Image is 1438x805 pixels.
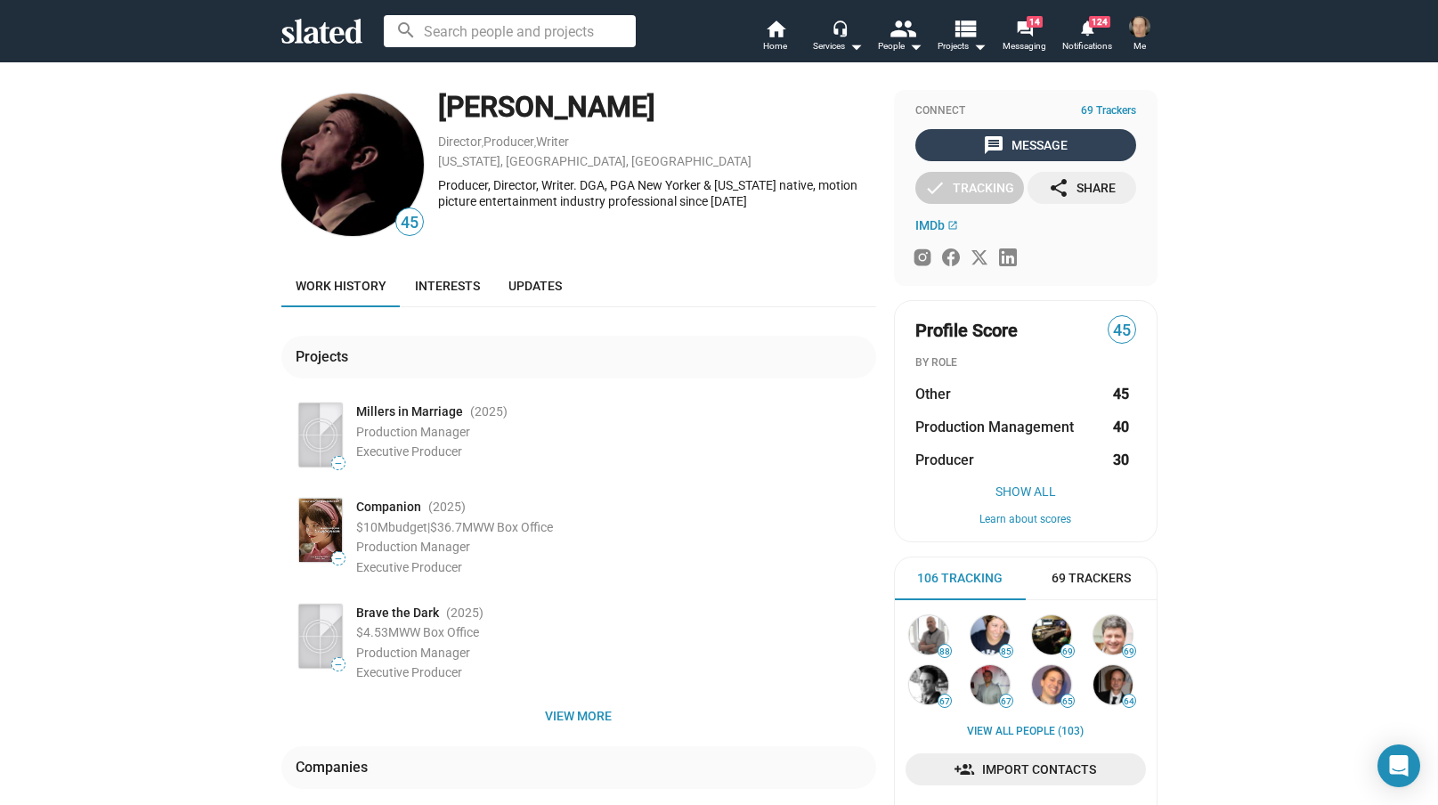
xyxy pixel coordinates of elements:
[438,134,482,149] a: Director
[281,264,401,307] a: Work history
[356,605,439,622] span: Brave the Dark
[281,94,424,236] img: Jamie Buckner
[494,264,576,307] a: Updates
[356,646,470,660] span: Production Manager
[905,36,926,57] mat-icon: arrow_drop_down
[446,605,483,622] span: (2025 )
[428,499,466,516] span: (2025 )
[915,218,958,232] a: IMDb
[356,499,421,516] span: Companion
[296,347,355,366] div: Projects
[744,18,807,57] a: Home
[869,18,931,57] button: People
[1123,646,1135,657] span: 69
[915,513,1136,527] button: Learn about scores
[1113,385,1129,403] strong: 45
[971,665,1010,704] img: Rob Simmons
[438,154,751,168] a: [US_STATE], [GEOGRAPHIC_DATA], [GEOGRAPHIC_DATA]
[296,758,375,777] div: Companies
[1089,16,1110,28] span: 124
[917,570,1003,587] span: 106 Tracking
[947,220,958,231] mat-icon: open_in_new
[915,451,974,469] span: Producer
[356,520,388,534] span: $10M
[915,104,1136,118] div: Connect
[296,700,862,732] span: View more
[909,615,948,655] img: John Raymonds
[1016,20,1033,37] mat-icon: forum
[332,459,345,468] span: —
[915,129,1136,161] button: Message
[1003,36,1046,57] span: Messaging
[296,279,386,293] span: Work history
[832,20,848,36] mat-icon: headset_mic
[299,499,342,562] img: Poster: Companion
[889,15,914,41] mat-icon: people
[915,218,945,232] span: IMDb
[915,484,1136,499] button: Show All
[938,36,987,57] span: Projects
[983,134,1004,156] mat-icon: message
[915,418,1074,436] span: Production Management
[915,356,1136,370] div: BY ROLE
[1093,615,1133,655] img: Anthony Bregman
[920,753,1132,785] span: Import Contacts
[399,625,479,639] span: WW Box Office
[971,615,1010,655] img: Meagan Lewis
[401,264,494,307] a: Interests
[299,605,342,668] img: Poster: Brave the Dark
[924,172,1014,204] div: Tracking
[1000,696,1012,707] span: 67
[332,660,345,670] span: —
[938,646,951,657] span: 88
[1093,665,1133,704] img: Kerry Orent
[438,88,876,126] div: [PERSON_NAME]
[1048,177,1069,199] mat-icon: share
[1000,646,1012,657] span: 85
[994,18,1056,57] a: 14Messaging
[1056,18,1118,57] a: 124Notifications
[906,753,1146,785] a: Import Contacts
[951,15,977,41] mat-icon: view_list
[931,18,994,57] button: Projects
[356,665,462,679] span: Executive Producer
[938,696,951,707] span: 67
[1377,744,1420,787] div: Open Intercom Messenger
[1133,36,1146,57] span: Me
[1032,665,1071,704] img: Nathaniel Blume
[1027,16,1043,28] span: 14
[915,172,1024,204] button: Tracking
[356,625,399,639] span: $4.53M
[1113,451,1129,469] strong: 30
[396,211,423,235] span: 45
[508,279,562,293] span: Updates
[473,520,553,534] span: WW Box Office
[281,700,876,732] button: View more
[356,560,462,574] span: Executive Producer
[384,15,636,47] input: Search people and projects
[763,36,787,57] span: Home
[1028,172,1136,204] button: Share
[356,403,463,420] span: Millers in Marriage
[878,36,922,57] div: People
[1129,16,1150,37] img: Terry Luke Podnar
[983,129,1068,161] div: Message
[1061,646,1074,657] span: 69
[967,725,1084,739] a: View all People (103)
[1118,12,1161,59] button: Terry Luke PodnarMe
[470,403,508,420] span: (2025 )
[1113,418,1129,436] strong: 40
[299,403,342,467] img: Poster: Millers in Marriage
[430,520,473,534] span: $36.7M
[1061,696,1074,707] span: 65
[1078,19,1095,36] mat-icon: notifications
[427,520,430,534] span: |
[924,177,946,199] mat-icon: check
[1048,172,1116,204] div: Share
[807,18,869,57] button: Services
[483,134,534,149] a: Producer
[1052,570,1131,587] span: 69 Trackers
[909,665,948,704] img: Brian Bell
[969,36,990,57] mat-icon: arrow_drop_down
